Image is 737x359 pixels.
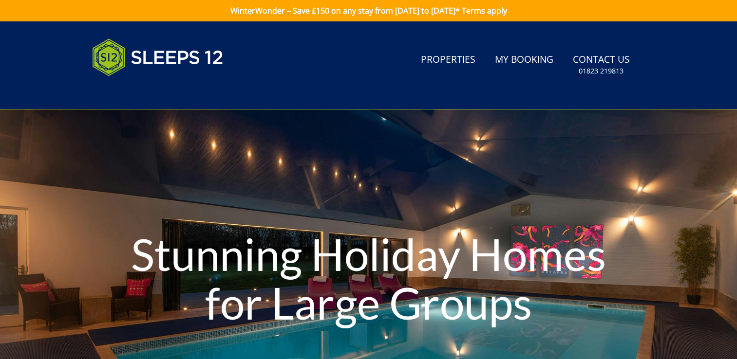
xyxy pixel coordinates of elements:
img: Sleeps 12 [92,33,224,82]
h1: Stunning Holiday Homes for Large Groups [111,210,626,346]
small: 01823 219813 [579,66,624,76]
a: My Booking [491,49,557,71]
a: Contact Us01823 219813 [569,49,634,81]
a: Properties [417,49,479,71]
iframe: Customer reviews powered by Trustpilot [87,88,189,96]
